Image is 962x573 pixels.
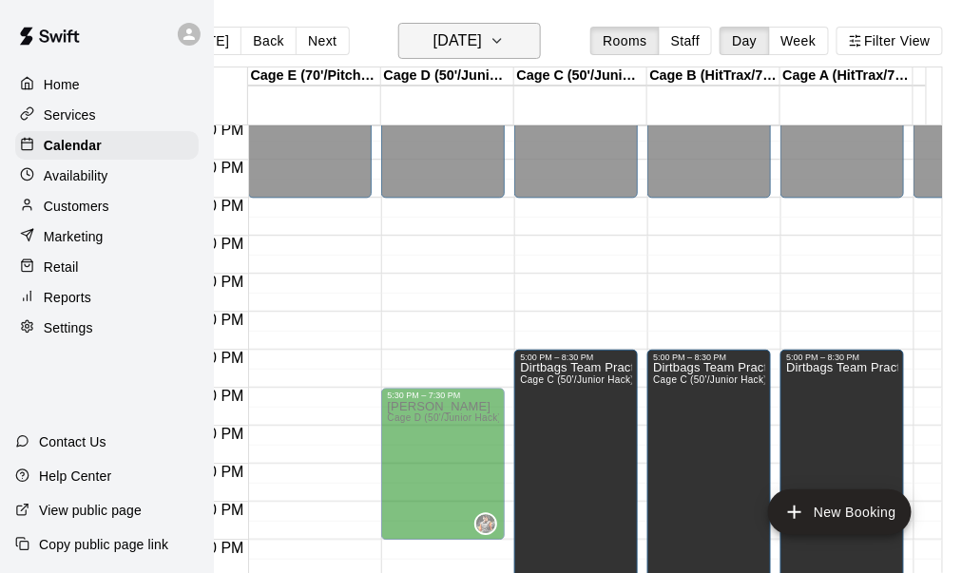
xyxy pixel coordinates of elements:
button: Next [296,27,349,55]
div: 5:30 PM – 7:30 PM: Available [381,388,505,540]
img: TJ Finley [476,514,495,533]
p: Calendar [44,136,102,155]
span: 6:30 PM [183,464,249,480]
div: Cage D (50'/Junior Hack) [381,67,514,86]
button: [DATE] [398,23,541,59]
button: add [768,489,912,535]
p: Customers [44,197,109,216]
span: 7:30 PM [183,540,249,556]
a: Services [15,101,199,129]
div: 5:00 PM – 8:30 PM [786,353,898,362]
button: Week [769,27,829,55]
button: Filter View [837,27,943,55]
div: TJ Finley [474,512,497,535]
div: Cage A (HitTrax/70'/Hack Attack/[GEOGRAPHIC_DATA]) [780,67,914,86]
div: 5:00 PM – 8:30 PM [520,353,632,362]
p: Copy public page link [39,535,168,554]
a: Settings [15,314,199,342]
span: 3:00 PM [183,198,249,214]
div: 5:00 PM – 8:30 PM [653,353,765,362]
span: 2:30 PM [183,160,249,176]
div: Cage C (50'/Junior Hack) [514,67,647,86]
span: 4:30 PM [183,312,249,328]
a: Home [15,70,199,99]
p: Reports [44,288,91,307]
p: Home [44,75,80,94]
p: Contact Us [39,432,106,451]
button: Rooms [590,27,659,55]
button: Staff [659,27,713,55]
p: Marketing [44,227,104,246]
button: Back [240,27,297,55]
p: Help Center [39,467,111,486]
p: Retail [44,258,79,277]
a: Retail [15,253,199,281]
span: 5:30 PM [183,388,249,404]
div: Cage B (HitTrax/70'/Hack Attack/Pitching Mound) [647,67,780,86]
span: Cage D (50'/Junior Hack) [387,412,501,423]
a: Availability [15,162,199,190]
span: 6:00 PM [183,426,249,442]
p: Services [44,105,96,124]
p: Settings [44,318,93,337]
a: Calendar [15,131,199,160]
p: View public page [39,501,142,520]
a: Reports [15,283,199,312]
span: 4:00 PM [183,274,249,290]
button: Day [720,27,769,55]
span: 3:30 PM [183,236,249,252]
p: Availability [44,166,108,185]
div: 5:30 PM – 7:30 PM [387,391,499,400]
span: 5:00 PM [183,350,249,366]
a: Customers [15,192,199,220]
a: Marketing [15,222,199,251]
h6: [DATE] [433,28,482,54]
span: 7:00 PM [183,502,249,518]
span: 2:00 PM [183,122,249,138]
div: Cage E (70'/Pitching Mound/Junior Hack Attack) [248,67,381,86]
